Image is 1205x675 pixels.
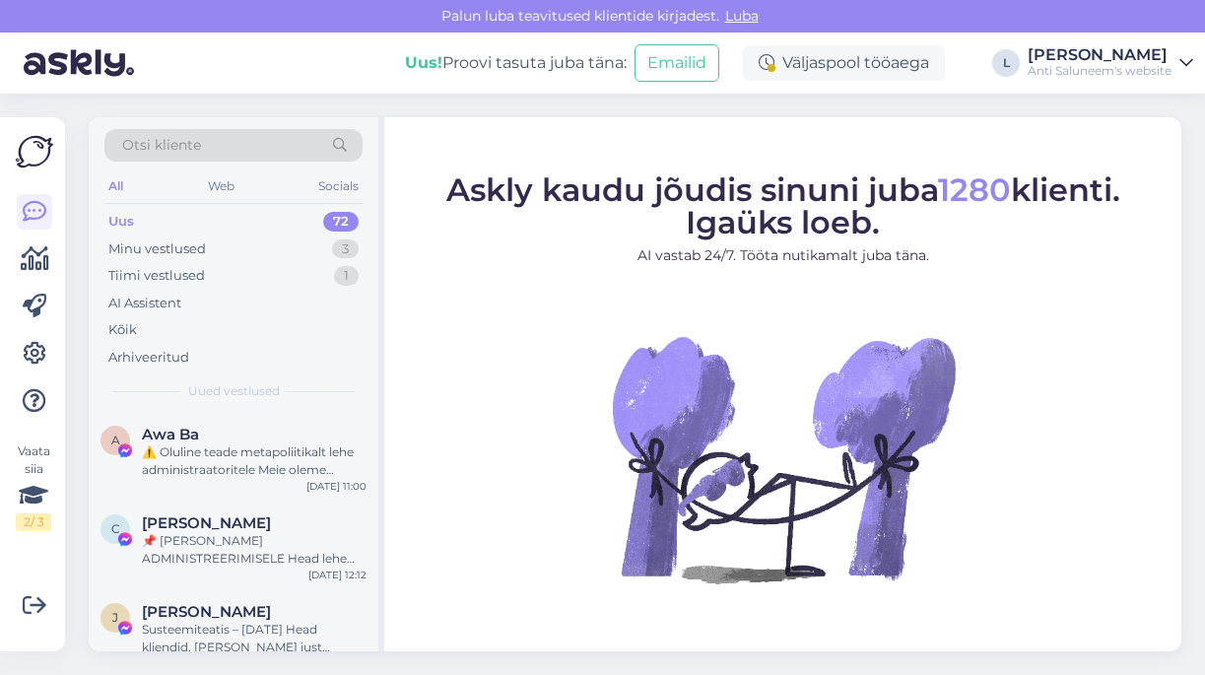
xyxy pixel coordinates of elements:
div: Socials [314,173,363,199]
div: Susteemiteatis – [DATE] Head kliendid, [PERSON_NAME] just tagasisidet teie lehe sisu kohta. Paras... [142,621,367,656]
div: 2 / 3 [16,513,51,531]
span: Otsi kliente [122,135,201,156]
div: 72 [323,212,359,232]
div: Tiimi vestlused [108,266,205,286]
div: 📌 [PERSON_NAME] ADMINISTREERIMISELE Head lehe administraatorid Regulaarse ülevaatuse ja hindamise... [142,532,367,568]
div: Minu vestlused [108,239,206,259]
img: No Chat active [606,281,961,636]
div: Kõik [108,320,137,340]
div: [DATE] 11:00 [306,479,367,494]
img: Askly Logo [16,133,53,170]
span: Jordi Priego Reies [142,603,271,621]
div: Anti Saluneem's website [1028,63,1172,79]
span: A [111,433,120,447]
span: Awa Ba [142,426,199,443]
div: All [104,173,127,199]
div: Vaata siia [16,442,51,531]
span: Luba [719,7,765,25]
a: [PERSON_NAME]Anti Saluneem's website [1028,47,1193,79]
div: 1 [334,266,359,286]
div: L [992,49,1020,77]
div: 3 [332,239,359,259]
b: Uus! [405,53,442,72]
div: [DATE] 12:12 [308,568,367,582]
div: [PERSON_NAME] [1028,47,1172,63]
p: AI vastab 24/7. Tööta nutikamalt juba täna. [446,244,1120,265]
div: Arhiveeritud [108,348,189,368]
span: Uued vestlused [188,382,280,400]
span: 1280 [938,169,1011,208]
div: ⚠️ Oluline teade metapoliitikalt lehe administraatoritele Meie oleme metapoliitika tugimeeskond. ... [142,443,367,479]
span: J [112,610,118,625]
div: Uus [108,212,134,232]
button: Emailid [635,44,719,82]
span: Carmen Palacios [142,514,271,532]
div: Proovi tasuta juba täna: [405,51,627,75]
div: AI Assistent [108,294,181,313]
div: Väljaspool tööaega [743,45,945,81]
div: Web [204,173,238,199]
span: Askly kaudu jõudis sinuni juba klienti. Igaüks loeb. [446,169,1120,240]
span: C [111,521,120,536]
